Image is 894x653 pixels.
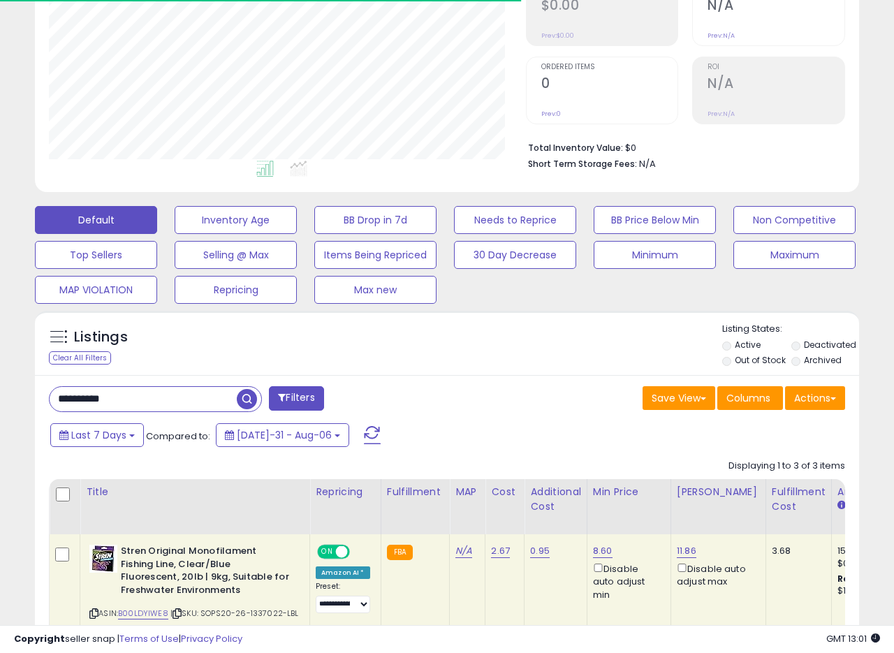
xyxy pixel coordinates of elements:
a: 2.67 [491,544,510,558]
button: MAP VIOLATION [35,276,157,304]
p: Listing States: [722,323,859,336]
span: ROI [708,64,844,71]
div: Disable auto adjust min [593,561,660,601]
small: Amazon Fees. [837,499,846,512]
a: 11.86 [677,544,696,558]
button: Inventory Age [175,206,297,234]
div: 3.68 [772,545,821,557]
div: Fulfillment [387,485,444,499]
div: Title [86,485,304,499]
button: Top Sellers [35,241,157,269]
button: Non Competitive [733,206,856,234]
a: Terms of Use [119,632,179,645]
button: Selling @ Max [175,241,297,269]
h2: 0 [541,75,678,94]
button: Save View [643,386,715,410]
small: Prev: 0 [541,110,561,118]
h2: N/A [708,75,844,94]
label: Out of Stock [735,354,786,366]
button: Repricing [175,276,297,304]
label: Archived [804,354,842,366]
span: 2025-08-14 13:01 GMT [826,632,880,645]
a: Privacy Policy [181,632,242,645]
b: Short Term Storage Fees: [528,158,637,170]
div: [PERSON_NAME] [677,485,760,499]
a: N/A [455,544,472,558]
div: Fulfillment Cost [772,485,826,514]
button: Filters [269,386,323,411]
button: Maximum [733,241,856,269]
div: Repricing [316,485,375,499]
button: Needs to Reprice [454,206,576,234]
div: MAP [455,485,479,499]
button: [DATE]-31 - Aug-06 [216,423,349,447]
span: N/A [639,157,656,170]
button: Max new [314,276,437,304]
div: Additional Cost [530,485,581,514]
span: | SKU: SOPS20-26-1337022-LBL [170,608,299,619]
div: Min Price [593,485,665,499]
button: Default [35,206,157,234]
span: ON [318,546,336,558]
b: Stren Original Monofilament Fishing Line, Clear/Blue Fluorescent, 20lb | 9kg, Suitable for Freshw... [121,545,291,600]
button: 30 Day Decrease [454,241,576,269]
img: 51Kbep6deTL._SL40_.jpg [89,545,117,573]
span: Last 7 Days [71,428,126,442]
a: B00LDYIWE8 [118,608,168,619]
label: Deactivated [804,339,856,351]
button: Last 7 Days [50,423,144,447]
span: OFF [348,546,370,558]
button: Items Being Repriced [314,241,437,269]
a: 8.60 [593,544,613,558]
div: Amazon AI * [316,566,370,579]
strong: Copyright [14,632,65,645]
small: FBA [387,545,413,560]
button: Actions [785,386,845,410]
button: Minimum [594,241,716,269]
span: [DATE]-31 - Aug-06 [237,428,332,442]
button: BB Drop in 7d [314,206,437,234]
div: seller snap | | [14,633,242,646]
small: Prev: N/A [708,31,735,40]
small: Prev: $0.00 [541,31,574,40]
span: Compared to: [146,430,210,443]
button: BB Price Below Min [594,206,716,234]
small: Prev: N/A [708,110,735,118]
li: $0 [528,138,835,155]
label: Active [735,339,761,351]
div: Cost [491,485,518,499]
div: Displaying 1 to 3 of 3 items [728,460,845,473]
div: Preset: [316,582,370,613]
span: Columns [726,391,770,405]
b: Total Inventory Value: [528,142,623,154]
span: Ordered Items [541,64,678,71]
button: Columns [717,386,783,410]
div: Clear All Filters [49,351,111,365]
div: Disable auto adjust max [677,561,755,588]
h5: Listings [74,328,128,347]
a: 0.95 [530,544,550,558]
